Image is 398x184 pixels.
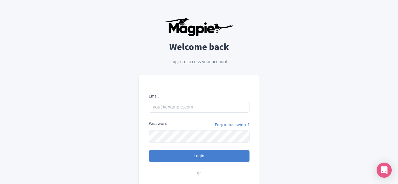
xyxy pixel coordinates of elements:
span: or [197,170,201,177]
img: logo-ab69f6fb50320c5b225c76a69d11143b.png [164,18,234,36]
label: Email [149,93,249,99]
input: Login [149,150,249,162]
label: Password [149,120,167,127]
p: Login to access your account [139,58,260,65]
a: Forgot password? [215,121,249,128]
h2: Welcome back [139,42,260,52]
div: Open Intercom Messenger [377,163,392,178]
input: you@example.com [149,101,249,113]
